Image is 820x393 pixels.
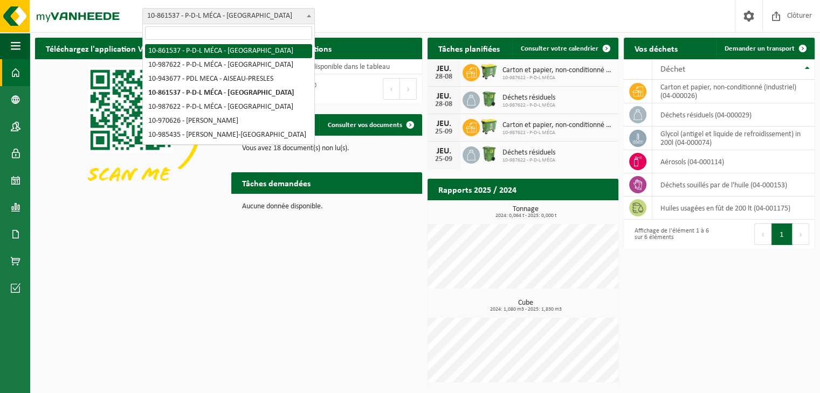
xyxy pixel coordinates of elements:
img: Download de VHEPlus App [35,59,226,202]
li: 10-970626 - [PERSON_NAME] [145,114,312,128]
span: Carton et papier, non-conditionné (industriel) [502,66,613,75]
span: Consulter votre calendrier [521,45,598,52]
button: Previous [383,78,400,100]
h2: Rapports 2025 / 2024 [428,179,527,200]
td: Aucune donnée disponible dans le tableau [231,59,422,74]
span: 10-987622 - P-D-L MÉCA [502,130,613,136]
button: 1 [771,223,793,245]
span: Carton et papier, non-conditionné (industriel) [502,121,613,130]
span: Demander un transport [725,45,795,52]
td: déchets souillés par de l'huile (04-000153) [652,173,815,196]
span: Consulter vos documents [328,122,402,129]
p: Vous avez 18 document(s) non lu(s). [242,145,411,152]
span: 2024: 0,064 t - 2025: 0,000 t [433,213,618,219]
h2: Vos déchets [624,38,688,59]
td: aérosols (04-000114) [652,150,815,173]
h3: Cube [433,299,618,312]
h2: Tâches planifiées [428,38,511,59]
span: Déchet [660,65,685,74]
span: Déchets résiduels [502,149,555,157]
a: Consulter vos documents [319,114,421,136]
div: 28-08 [433,101,454,108]
div: 25-09 [433,156,454,163]
h3: Tonnage [433,206,618,219]
div: Affichage de l'élément 1 à 6 sur 6 éléments [629,222,714,246]
a: Consulter les rapports [525,200,617,221]
span: 2024: 1,080 m3 - 2025: 1,830 m3 [433,307,618,312]
button: Previous [754,223,771,245]
img: WB-0660-HPE-GN-50 [480,62,498,81]
div: 28-08 [433,73,454,81]
td: carton et papier, non-conditionné (industriel) (04-000026) [652,80,815,103]
span: 10-987622 - P-D-L MÉCA [502,157,555,164]
a: Consulter votre calendrier [512,38,617,59]
li: 10-861537 - P-D-L MÉCA - [GEOGRAPHIC_DATA] [145,44,312,58]
li: 10-987622 - P-D-L MÉCA - [GEOGRAPHIC_DATA] [145,58,312,72]
li: 10-985435 - [PERSON_NAME]-[GEOGRAPHIC_DATA] [145,128,312,142]
td: huiles usagées en fût de 200 lt (04-001175) [652,196,815,220]
div: 25-09 [433,128,454,136]
img: WB-0660-HPE-GN-50 [480,117,498,136]
h2: Tâches demandées [231,172,321,193]
button: Next [400,78,417,100]
a: Demander un transport [716,38,814,59]
li: 10-987622 - P-D-L MÉCA - [GEOGRAPHIC_DATA] [145,100,312,114]
span: 10-861537 - P-D-L MÉCA - FOSSES-LA-VILLE [142,8,315,24]
img: WB-0370-HPE-GN-50 [480,145,498,163]
p: Aucune donnée disponible. [242,203,411,210]
h2: Téléchargez l'application Vanheede+ maintenant! [35,38,226,59]
div: JEU. [433,120,454,128]
button: Next [793,223,809,245]
img: WB-0370-HPE-GN-50 [480,90,498,108]
li: 10-861537 - P-D-L MÉCA - [GEOGRAPHIC_DATA] [145,86,312,100]
li: 10-943677 - PDL MECA - AISEAU-PRESLES [145,72,312,86]
td: déchets résiduels (04-000029) [652,103,815,127]
div: JEU. [433,92,454,101]
td: glycol (antigel et liquide de refroidissement) in 200l (04-000074) [652,127,815,150]
span: 10-861537 - P-D-L MÉCA - FOSSES-LA-VILLE [143,9,314,24]
span: 10-987622 - P-D-L MÉCA [502,102,555,109]
span: 10-987622 - P-D-L MÉCA [502,75,613,81]
span: Déchets résiduels [502,94,555,102]
div: JEU. [433,147,454,156]
div: JEU. [433,65,454,73]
